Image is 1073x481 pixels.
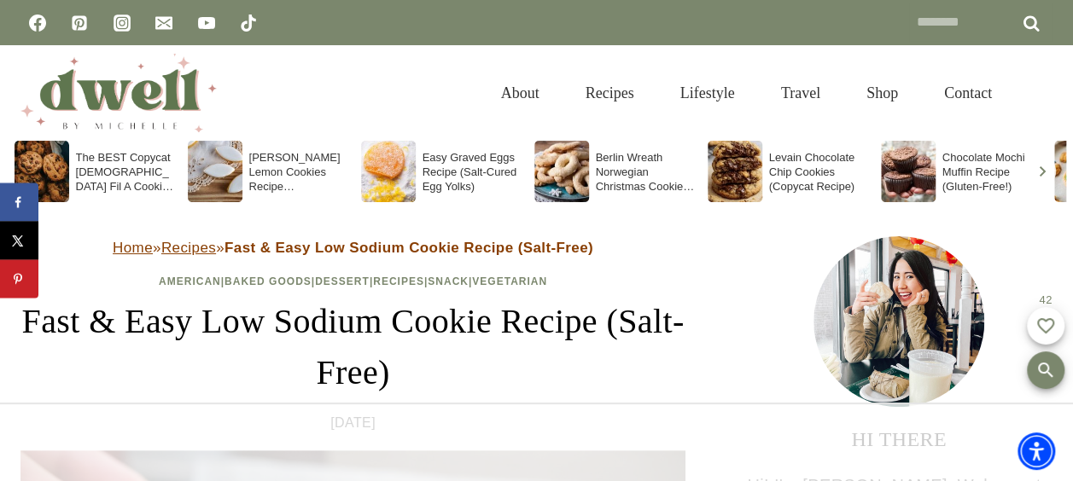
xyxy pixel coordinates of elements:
a: Recipes [161,240,216,256]
a: Shop [843,66,921,121]
a: Travel [758,66,843,121]
a: American [159,275,221,287]
a: Dessert [315,275,370,287]
a: Snack [428,275,469,287]
a: About [478,66,563,121]
img: DWELL by michelle [20,54,217,132]
a: Instagram [105,6,139,40]
span: » » [113,240,593,256]
a: Pinterest [62,6,96,40]
a: Facebook [20,6,55,40]
nav: Primary Navigation [478,66,1015,121]
a: YouTube [190,6,224,40]
a: Recipes [373,275,424,287]
a: Recipes [563,66,657,121]
a: Vegetarian [472,275,547,287]
a: Contact [921,66,1015,121]
div: Accessibility Menu [1018,432,1055,470]
strong: Fast & Easy Low Sodium Cookie Recipe (Salt-Free) [225,240,593,256]
a: Email [147,6,181,40]
a: Lifestyle [657,66,758,121]
a: Baked Goods [225,275,312,287]
h1: Fast & Easy Low Sodium Cookie Recipe (Salt-Free) [20,296,685,398]
span: | | | | | [159,275,547,287]
a: TikTok [231,6,265,40]
a: Home [113,240,153,256]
